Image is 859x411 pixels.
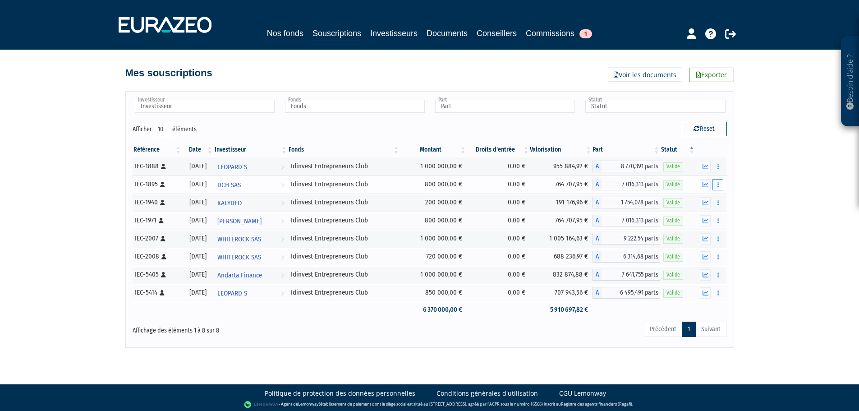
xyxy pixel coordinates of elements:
[593,251,602,263] span: A
[593,287,602,299] span: A
[663,271,683,279] span: Valide
[593,161,661,172] div: A - Idinvest Entrepreneurs Club
[159,218,164,223] i: [Français] Personne physique
[185,162,211,171] div: [DATE]
[161,236,165,241] i: [Français] Personne physique
[400,194,467,212] td: 200 000,00 €
[214,230,288,248] a: WHITEROCK SAS
[265,389,415,398] a: Politique de protection des données personnelles
[291,162,397,171] div: Idinvest Entrepreneurs Club
[689,68,734,82] a: Exporter
[530,157,593,175] td: 955 884,92 €
[682,122,727,136] button: Reset
[467,248,530,266] td: 0,00 €
[602,197,661,208] span: 1 754,078 parts
[370,27,418,40] a: Investisseurs
[608,68,682,82] a: Voir les documents
[400,230,467,248] td: 1 000 000,00 €
[467,284,530,302] td: 0,00 €
[161,164,166,169] i: [Français] Personne physique
[602,179,661,190] span: 7 016,313 parts
[593,233,602,245] span: A
[185,234,211,243] div: [DATE]
[135,234,179,243] div: IEC-2007
[467,157,530,175] td: 0,00 €
[663,180,683,189] span: Valide
[477,27,517,40] a: Conseillers
[593,197,602,208] span: A
[281,285,284,302] i: Voir l'investisseur
[291,252,397,261] div: Idinvest Entrepreneurs Club
[400,212,467,230] td: 800 000,00 €
[291,180,397,189] div: Idinvest Entrepreneurs Club
[9,400,850,409] div: - Agent de (établissement de paiement dont le siège social est situé au [STREET_ADDRESS], agréé p...
[663,289,683,297] span: Valide
[214,175,288,194] a: DCH SAS
[217,231,261,248] span: WHITEROCK SAS
[133,142,182,157] th: Référence : activer pour trier la colonne par ordre croissant
[593,161,602,172] span: A
[267,27,303,40] a: Nos fonds
[217,195,242,212] span: KALYDEO
[185,252,211,261] div: [DATE]
[161,272,166,277] i: [Français] Personne physique
[214,248,288,266] a: WHITEROCK SAS
[602,233,661,245] span: 9 222,54 parts
[281,231,284,248] i: Voir l'investisseur
[135,162,179,171] div: IEC-1888
[182,142,214,157] th: Date: activer pour trier la colonne par ordre croissant
[291,234,397,243] div: Idinvest Entrepreneurs Club
[291,288,397,297] div: Idinvest Entrepreneurs Club
[160,200,165,205] i: [Français] Personne physique
[214,142,288,157] th: Investisseur: activer pour trier la colonne par ordre croissant
[281,195,284,212] i: Voir l'investisseur
[593,269,661,281] div: A - Idinvest Entrepreneurs Club
[135,216,179,225] div: IEC-1971
[400,248,467,266] td: 720 000,00 €
[214,157,288,175] a: LEOPARD S
[593,179,661,190] div: A - Idinvest Entrepreneurs Club
[214,266,288,284] a: Andarta Finance
[602,215,661,226] span: 7 016,313 parts
[467,175,530,194] td: 0,00 €
[436,389,538,398] a: Conditions générales d'utilisation
[217,177,241,194] span: DCH SAS
[593,233,661,245] div: A - Idinvest Entrepreneurs Club
[602,251,661,263] span: 6 314,68 parts
[185,180,211,189] div: [DATE]
[281,267,284,284] i: Voir l'investisseur
[214,284,288,302] a: LEOPARD S
[530,284,593,302] td: 707 943,56 €
[530,266,593,284] td: 832 874,88 €
[660,142,695,157] th: Statut : activer pour trier la colonne par ordre d&eacute;croissant
[135,198,179,207] div: IEC-1940
[682,322,696,337] a: 1
[135,252,179,261] div: IEC-2008
[467,230,530,248] td: 0,00 €
[663,235,683,243] span: Valide
[593,251,661,263] div: A - Idinvest Entrepreneurs Club
[161,254,166,259] i: [Français] Personne physique
[593,179,602,190] span: A
[845,41,855,122] p: Besoin d'aide ?
[217,213,262,230] span: [PERSON_NAME]
[593,142,661,157] th: Part: activer pour trier la colonne par ordre croissant
[291,198,397,207] div: Idinvest Entrepreneurs Club
[663,217,683,225] span: Valide
[593,215,661,226] div: A - Idinvest Entrepreneurs Club
[400,266,467,284] td: 1 000 000,00 €
[133,122,197,137] label: Afficher éléments
[217,159,247,175] span: LEOPARD S
[135,270,179,279] div: IEC-5405
[400,157,467,175] td: 1 000 000,00 €
[579,29,592,38] span: 1
[530,212,593,230] td: 764 707,95 €
[602,287,661,299] span: 6 495,491 parts
[602,161,661,172] span: 8 770,391 parts
[281,177,284,194] i: Voir l'investisseur
[530,175,593,194] td: 764 707,95 €
[291,270,397,279] div: Idinvest Entrepreneurs Club
[185,270,211,279] div: [DATE]
[160,182,165,187] i: [Français] Personne physique
[135,288,179,297] div: IEC-5414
